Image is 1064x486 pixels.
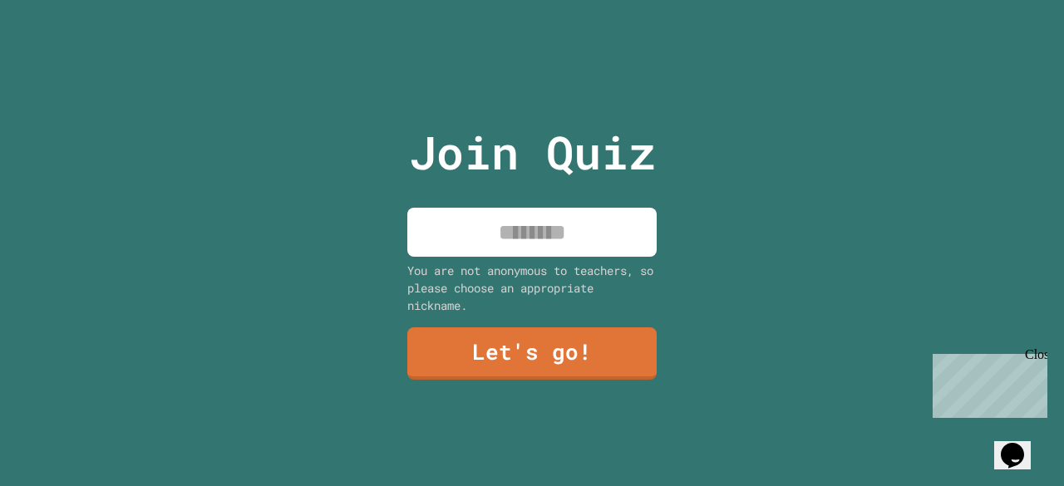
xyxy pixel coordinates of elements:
[407,327,657,380] a: Let's go!
[7,7,115,106] div: Chat with us now!Close
[926,347,1047,418] iframe: chat widget
[409,118,656,187] p: Join Quiz
[994,420,1047,469] iframe: chat widget
[407,262,657,314] div: You are not anonymous to teachers, so please choose an appropriate nickname.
